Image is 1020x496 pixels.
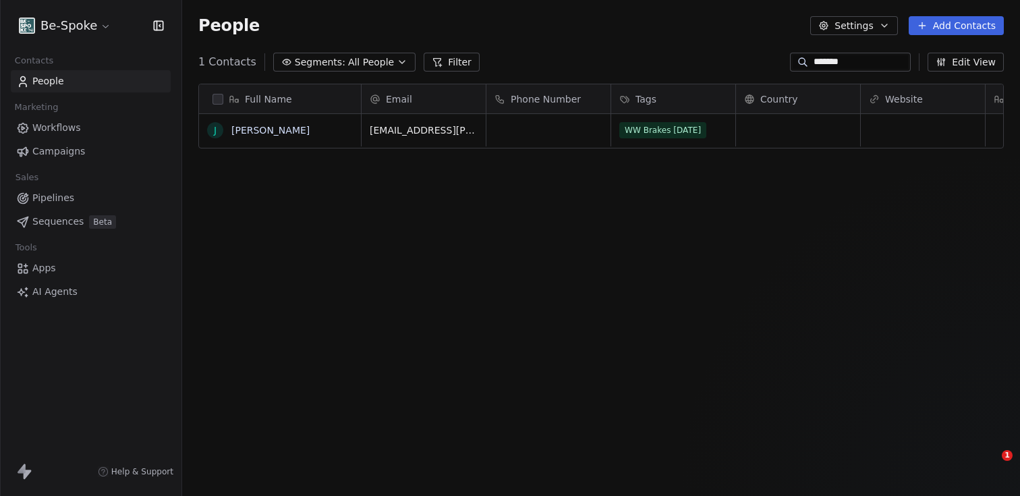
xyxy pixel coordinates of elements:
span: 1 Contacts [198,54,256,70]
div: Full Name [199,84,361,113]
span: Marketing [9,97,64,117]
span: Sequences [32,215,84,229]
span: Help & Support [111,466,173,477]
span: Website [885,92,923,106]
span: Tags [635,92,656,106]
span: Campaigns [32,144,85,159]
span: People [32,74,64,88]
span: Apps [32,261,56,275]
button: Edit View [928,53,1004,72]
span: Sales [9,167,45,188]
span: Full Name [245,92,292,106]
span: Segments: [295,55,345,70]
a: SequencesBeta [11,211,171,233]
button: Be-Spoke [16,14,114,37]
span: All People [348,55,394,70]
div: Country [736,84,860,113]
span: Phone Number [511,92,581,106]
a: Pipelines [11,187,171,209]
span: Email [386,92,412,106]
span: WW Brakes [DATE] [619,122,706,138]
div: Tags [611,84,735,113]
span: Tools [9,238,42,258]
div: grid [199,114,362,489]
span: People [198,16,260,36]
button: Settings [810,16,897,35]
span: Pipelines [32,191,74,205]
span: [EMAIL_ADDRESS][PERSON_NAME][DOMAIN_NAME] [370,123,478,137]
a: Apps [11,257,171,279]
span: Country [760,92,798,106]
iframe: Intercom live chat [974,450,1007,483]
span: Beta [89,215,116,229]
a: Help & Support [98,466,173,477]
span: Workflows [32,121,81,135]
a: People [11,70,171,92]
button: Filter [424,53,480,72]
span: 1 [1002,450,1013,461]
a: AI Agents [11,281,171,303]
span: Be-Spoke [40,17,97,34]
button: Add Contacts [909,16,1004,35]
span: AI Agents [32,285,78,299]
img: Facebook%20profile%20picture.png [19,18,35,34]
a: Campaigns [11,140,171,163]
div: Website [861,84,985,113]
a: [PERSON_NAME] [231,125,310,136]
div: Email [362,84,486,113]
div: Phone Number [486,84,611,113]
span: Contacts [9,51,59,71]
div: J [214,123,217,138]
a: Workflows [11,117,171,139]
